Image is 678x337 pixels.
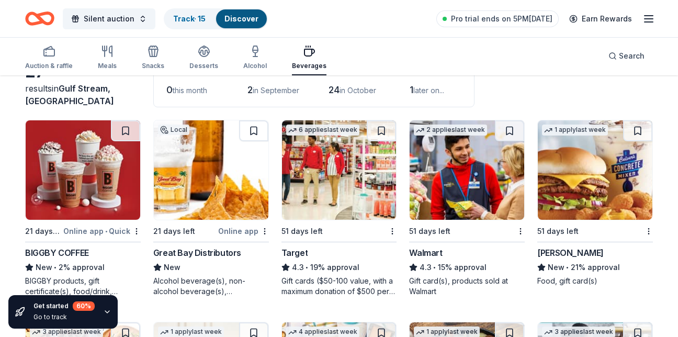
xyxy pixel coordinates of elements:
div: BIGGBY products, gift certificate(s), food/drink, monetary support, photo [25,276,141,297]
span: later on... [413,86,444,95]
div: 21 days left [153,225,195,238]
div: Meals [98,62,117,70]
span: 2 [247,84,253,95]
span: • [54,263,56,272]
div: Auction & raffle [25,62,73,70]
div: Walmart [409,246,442,259]
div: Local [158,125,189,135]
img: Image for BIGGBY COFFEE [26,120,140,220]
a: Discover [224,14,258,23]
span: in October [340,86,376,95]
div: 51 days left [281,225,323,238]
div: BIGGBY COFFEE [25,246,89,259]
span: Silent auction [84,13,134,25]
span: 4.3 [292,261,304,274]
div: Get started [33,301,95,311]
div: Gift card(s), products sold at Walmart [409,276,525,297]
div: Go to track [33,313,95,321]
span: 4.3 [420,261,432,274]
button: Auction & raffle [25,41,73,75]
span: 0 [166,84,173,95]
div: Snacks [142,62,164,70]
div: Great Bay Distributors [153,246,241,259]
span: in September [253,86,299,95]
div: 6 applies last week [286,125,359,136]
div: 21 days left [25,225,61,238]
button: Desserts [189,41,218,75]
button: Meals [98,41,117,75]
a: Home [25,6,54,31]
button: Track· 15Discover [164,8,268,29]
div: Online app Quick [63,224,141,238]
img: Image for Target [282,120,397,220]
span: • [306,263,308,272]
span: 1 [410,84,413,95]
img: Image for Culver's [538,120,652,220]
div: results [25,82,141,107]
div: Gift cards ($50-100 value, with a maximum donation of $500 per year) [281,276,397,297]
span: Search [619,50,645,62]
span: 24 [329,84,340,95]
a: Image for Culver's 1 applylast week51 days left[PERSON_NAME]New•21% approvalFood, gift card(s) [537,120,653,286]
div: Desserts [189,62,218,70]
a: Image for Target6 applieslast week51 days leftTarget4.3•19% approvalGift cards ($50-100 value, wi... [281,120,397,297]
a: Image for Great Bay DistributorsLocal21 days leftOnline appGreat Bay DistributorsNewAlcohol bever... [153,120,269,297]
a: Earn Rewards [563,9,638,28]
div: Alcohol beverage(s), non-alcohol beverage(s), merchandise, equipment, monetary [153,276,269,297]
a: Image for Walmart2 applieslast week51 days leftWalmart4.3•15% approvalGift card(s), products sold... [409,120,525,297]
span: New [36,261,52,274]
a: Track· 15 [173,14,206,23]
span: New [164,261,180,274]
button: Silent auction [63,8,155,29]
button: Alcohol [243,41,267,75]
span: Pro trial ends on 5PM[DATE] [451,13,552,25]
div: 1 apply last week [542,125,608,136]
div: Online app [218,224,269,238]
span: New [548,261,564,274]
span: this month [173,86,207,95]
div: 60 % [73,301,95,311]
img: Image for Walmart [410,120,524,220]
div: 51 days left [409,225,450,238]
a: Image for BIGGBY COFFEE21 days leftOnline app•QuickBIGGBY COFFEENew•2% approvalBIGGBY products, g... [25,120,141,297]
span: • [567,263,569,272]
img: Image for Great Bay Distributors [154,120,268,220]
button: Search [600,46,653,66]
div: Target [281,246,308,259]
a: Pro trial ends on 5PM[DATE] [436,10,559,27]
button: Snacks [142,41,164,75]
button: Beverages [292,41,326,75]
span: in [25,83,114,106]
div: Beverages [292,62,326,70]
div: Food, gift card(s) [537,276,653,286]
div: 51 days left [537,225,579,238]
span: Gulf Stream, [GEOGRAPHIC_DATA] [25,83,114,106]
div: 2 applies last week [414,125,487,136]
div: Alcohol [243,62,267,70]
span: • [434,263,436,272]
span: • [105,227,107,235]
div: 15% approval [409,261,525,274]
div: 2% approval [25,261,141,274]
div: 19% approval [281,261,397,274]
div: 21% approval [537,261,653,274]
div: [PERSON_NAME] [537,246,604,259]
